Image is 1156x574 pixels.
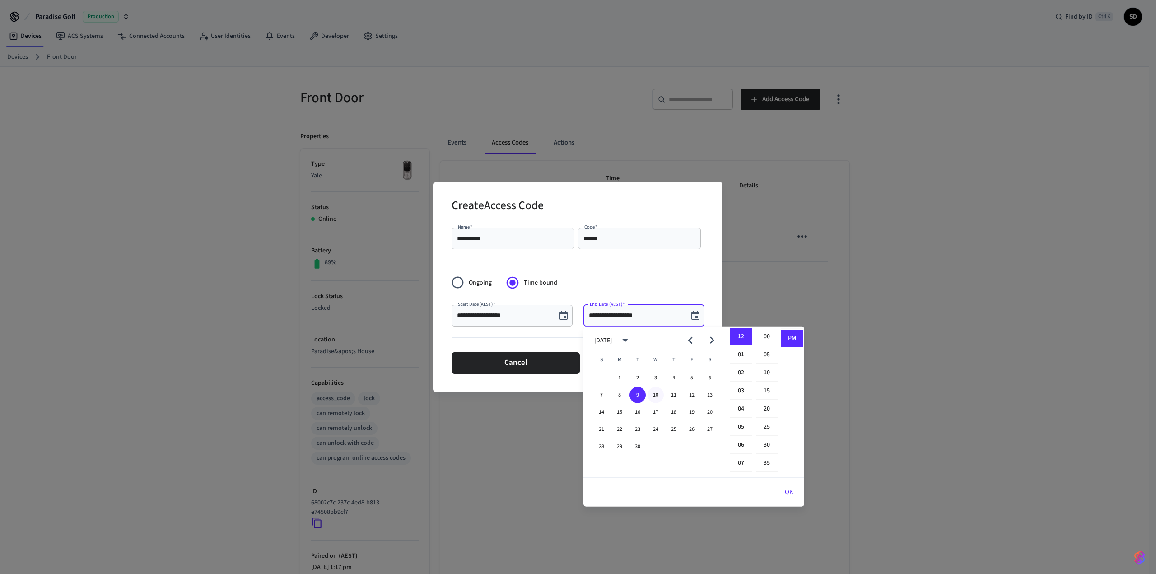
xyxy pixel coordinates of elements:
[701,330,722,351] button: Next month
[666,351,682,369] span: Thursday
[756,364,778,382] li: 10 minutes
[756,455,778,472] li: 35 minutes
[781,312,803,329] li: AM
[590,301,625,308] label: End Date (AEST)
[756,346,778,364] li: 5 minutes
[702,387,718,403] button: 13
[594,336,612,345] div: [DATE]
[629,439,646,455] button: 30
[702,421,718,438] button: 27
[730,473,752,490] li: 8 hours
[593,421,610,438] button: 21
[730,419,752,436] li: 5 hours
[781,330,803,347] li: PM
[756,419,778,436] li: 25 minutes
[684,387,700,403] button: 12
[611,404,628,420] button: 15
[629,370,646,386] button: 2
[680,330,701,351] button: Previous month
[611,439,628,455] button: 29
[629,387,646,403] button: 9
[629,404,646,420] button: 16
[611,387,628,403] button: 8
[611,370,628,386] button: 1
[648,421,664,438] button: 24
[730,437,752,454] li: 6 hours
[452,193,544,220] h2: Create Access Code
[458,301,495,308] label: Start Date (AEST)
[756,401,778,418] li: 20 minutes
[702,370,718,386] button: 6
[730,401,752,418] li: 4 hours
[458,224,472,230] label: Name
[702,351,718,369] span: Saturday
[593,351,610,369] span: Sunday
[754,327,779,477] ul: Select minutes
[756,383,778,400] li: 15 minutes
[728,327,754,477] ul: Select hours
[730,455,752,472] li: 7 hours
[730,346,752,364] li: 1 hours
[730,328,752,345] li: 12 hours
[666,387,682,403] button: 11
[648,351,664,369] span: Wednesday
[593,387,610,403] button: 7
[524,278,557,288] span: Time bound
[684,351,700,369] span: Friday
[756,473,778,490] li: 40 minutes
[593,439,610,455] button: 28
[666,404,682,420] button: 18
[648,387,664,403] button: 10
[684,370,700,386] button: 5
[686,307,704,325] button: Choose date, selected date is Sep 9, 2025
[584,224,597,230] label: Code
[684,404,700,420] button: 19
[629,421,646,438] button: 23
[629,351,646,369] span: Tuesday
[611,421,628,438] button: 22
[756,437,778,454] li: 30 minutes
[684,421,700,438] button: 26
[702,404,718,420] button: 20
[469,278,492,288] span: Ongoing
[593,404,610,420] button: 14
[774,481,804,503] button: OK
[730,364,752,382] li: 2 hours
[756,328,778,345] li: 0 minutes
[555,307,573,325] button: Choose date, selected date is Sep 9, 2025
[666,421,682,438] button: 25
[648,370,664,386] button: 3
[452,352,580,374] button: Cancel
[611,351,628,369] span: Monday
[779,327,804,477] ul: Select meridiem
[1134,551,1145,565] img: SeamLogoGradient.69752ec5.svg
[648,404,664,420] button: 17
[730,383,752,400] li: 3 hours
[615,330,636,351] button: calendar view is open, switch to year view
[666,370,682,386] button: 4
